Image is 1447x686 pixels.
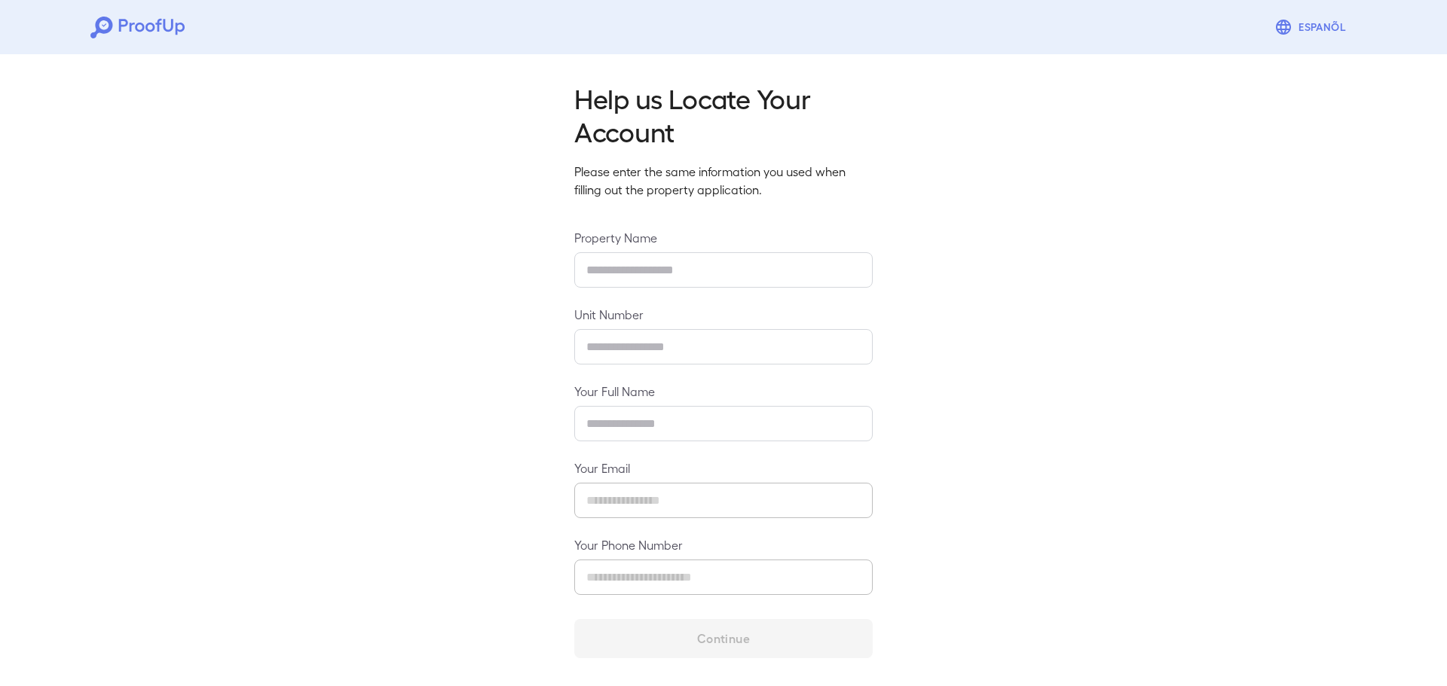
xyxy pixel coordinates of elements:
[574,163,873,199] p: Please enter the same information you used when filling out the property application.
[574,459,873,477] label: Your Email
[574,229,873,246] label: Property Name
[574,536,873,553] label: Your Phone Number
[574,383,873,400] label: Your Full Name
[574,306,873,323] label: Unit Number
[574,81,873,148] h2: Help us Locate Your Account
[1268,12,1357,42] button: Espanõl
